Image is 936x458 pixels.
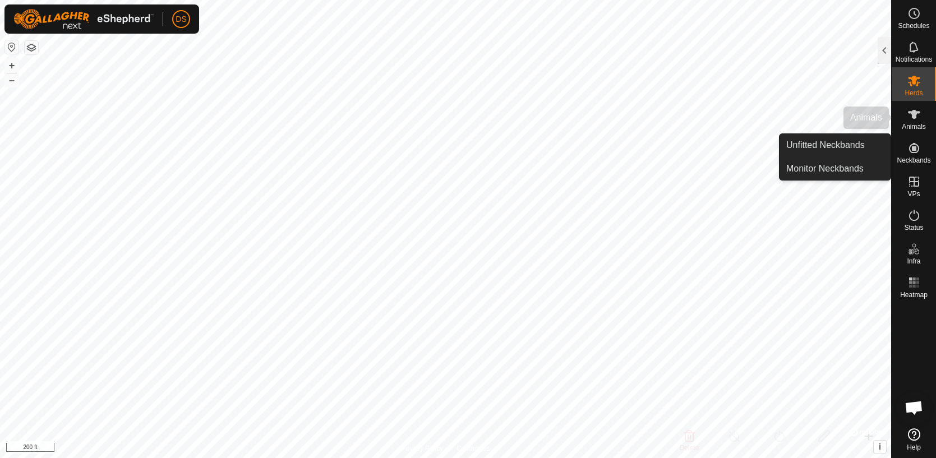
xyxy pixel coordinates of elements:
span: Help [907,444,921,451]
button: i [874,441,886,453]
a: Privacy Policy [401,443,443,454]
a: Help [892,424,936,455]
span: Heatmap [900,292,928,298]
span: Status [904,224,923,231]
span: Schedules [898,22,929,29]
span: DS [176,13,186,25]
button: + [5,59,19,72]
span: Unfitted Neckbands [786,138,865,152]
span: Neckbands [897,157,930,164]
div: Open chat [897,391,931,424]
button: Map Layers [25,41,38,54]
span: Notifications [896,56,932,63]
span: Animals [902,123,926,130]
a: Contact Us [457,443,490,454]
span: VPs [907,191,920,197]
span: Infra [907,258,920,265]
span: i [879,442,881,451]
span: Monitor Neckbands [786,162,864,175]
button: – [5,73,19,87]
a: Monitor Neckbands [780,158,891,180]
button: Reset Map [5,40,19,54]
span: Herds [905,90,923,96]
a: Unfitted Neckbands [780,134,891,156]
img: Gallagher Logo [13,9,154,29]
